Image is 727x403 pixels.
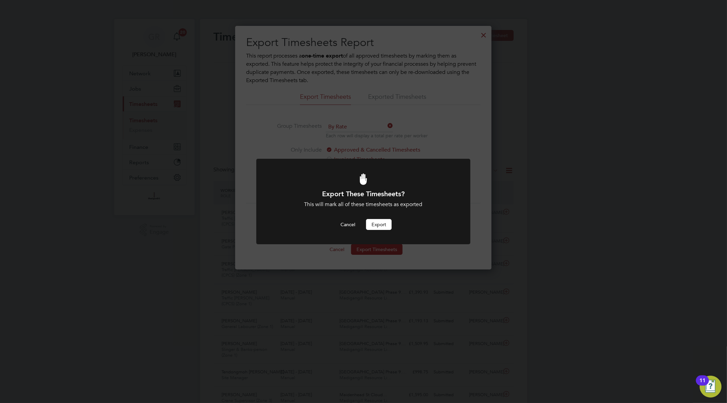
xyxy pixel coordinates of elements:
[335,219,361,230] button: Cancel
[275,201,452,208] div: This will mark all of these timesheets as exported
[699,381,706,389] div: 11
[700,376,722,398] button: Open Resource Center, 11 new notifications
[275,189,452,198] h1: Export These Timesheets?
[366,219,392,230] button: Export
